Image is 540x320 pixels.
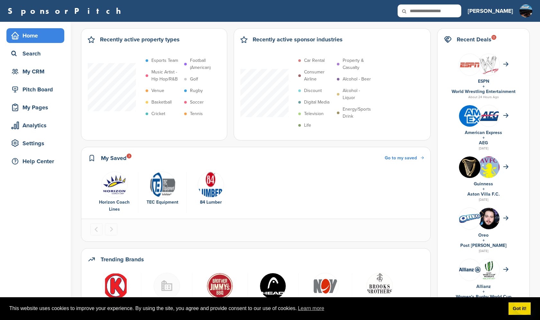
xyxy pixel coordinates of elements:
[343,76,371,83] p: Alcohol - Beer
[457,35,491,44] h2: Recent Deals
[476,284,491,289] a: Allianz
[444,146,523,151] div: [DATE]
[304,99,329,106] p: Digital Media
[385,155,417,161] span: Go to my saved
[343,106,372,120] p: Energy/Sports Drink
[94,172,135,213] a: Data Horizon Coach Lines
[478,232,489,238] a: Oreo
[6,64,64,79] a: My CRM
[190,99,204,106] p: Soccer
[478,79,489,84] a: ESPN
[251,273,295,299] a: Ybtexd u 400x400
[260,273,286,299] img: Ybtexd u 400x400
[94,199,135,213] div: Horizon Coach Lines
[366,273,393,299] img: Data
[482,135,485,140] a: +
[10,84,64,95] div: Pitch Board
[142,172,183,206] a: Logo 4web 2 TEC Equipment
[459,267,481,272] img: Data
[10,30,64,41] div: Home
[190,57,220,71] p: Football (American)
[10,156,64,167] div: Help Center
[478,54,500,77] img: Open uri20141112 64162 12gd62f?1415806146
[6,154,64,169] a: Help Center
[343,57,372,71] p: Property & Casualty
[479,140,488,146] a: AEG
[101,154,127,163] h2: My Saved
[478,110,500,121] img: Open uri20141112 64162 1t4610c?1415809572
[151,87,164,94] p: Venue
[482,186,485,192] a: +
[482,238,485,243] a: +
[304,110,324,117] p: Television
[444,248,523,254] div: [DATE]
[145,273,189,299] a: Buildingmissing
[297,304,325,313] a: learn more about cookies
[444,197,523,203] div: [DATE]
[90,223,103,235] button: Previous slide
[190,110,203,117] p: Tennis
[459,214,481,223] img: Data
[10,102,64,113] div: My Pages
[94,273,138,299] a: Data
[478,259,500,283] img: Screen shot 2017 07 07 at 4.57.59 pm
[151,99,172,106] p: Basketball
[304,87,322,94] p: Discount
[101,255,144,264] h2: Trending Brands
[459,156,481,178] img: 13524564 10153758406911519 7648398964988343964 n
[468,4,513,18] a: [PERSON_NAME]
[10,66,64,77] div: My CRM
[190,87,203,94] p: Rugby
[460,243,507,248] a: Post [PERSON_NAME]
[9,304,503,313] span: This website uses cookies to improve your experience. By using the site, you agree and provide co...
[302,273,349,299] a: Screen shot 2015 02 25 at 4.02.25 pm
[198,172,224,198] img: 84lumber
[101,172,128,198] img: Data
[6,82,64,97] a: Pitch Board
[482,84,485,89] a: +
[459,60,481,69] img: Screen shot 2016 05 05 at 12.09.31 pm
[304,57,325,64] p: Car Rental
[343,87,372,101] p: Alcohol - Liquor
[190,76,198,83] p: Golf
[8,7,125,15] a: SponsorPitch
[154,273,180,299] img: Buildingmissing
[196,273,244,299] a: Open uri20141112 50798 waw2c1
[304,122,311,129] p: Life
[474,181,493,187] a: Guinness
[6,28,64,43] a: Home
[452,89,516,94] a: World Wrestling Entertainment
[459,105,481,127] img: Amex logo
[478,208,500,240] img: Screenshot 2018 10 25 at 8.58.45 am
[482,289,485,294] a: +
[103,273,129,299] img: Data
[6,118,64,133] a: Analytics
[105,223,117,235] button: Next slide
[100,35,180,44] h2: Recently active property types
[151,110,165,117] p: Cricket
[385,155,424,162] a: Go to my saved
[190,199,232,206] div: 84 Lumber
[6,136,64,151] a: Settings
[90,172,139,213] div: 1 of 3
[142,199,183,206] div: TEC Equipment
[456,294,511,299] a: Women's Rugby World Cup
[304,69,334,83] p: Consumer Airline
[10,120,64,131] div: Analytics
[355,273,404,299] a: Data
[10,48,64,59] div: Search
[151,69,181,83] p: Music Artist - Hip Hop/R&B
[6,46,64,61] a: Search
[6,100,64,115] a: My Pages
[127,154,131,158] div: 3
[444,94,523,100] div: About 24 Hours Ago
[139,172,187,213] div: 2 of 3
[207,273,233,299] img: Open uri20141112 50798 waw2c1
[467,191,500,197] a: Aston Villa F.C.
[514,294,535,315] iframe: Button to launch messaging window
[312,273,338,299] img: Screen shot 2015 02 25 at 4.02.25 pm
[149,172,176,198] img: Logo 4web 2
[190,172,232,206] a: 84lumber 84 Lumber
[465,130,502,135] a: American Express
[509,302,531,315] a: dismiss cookie message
